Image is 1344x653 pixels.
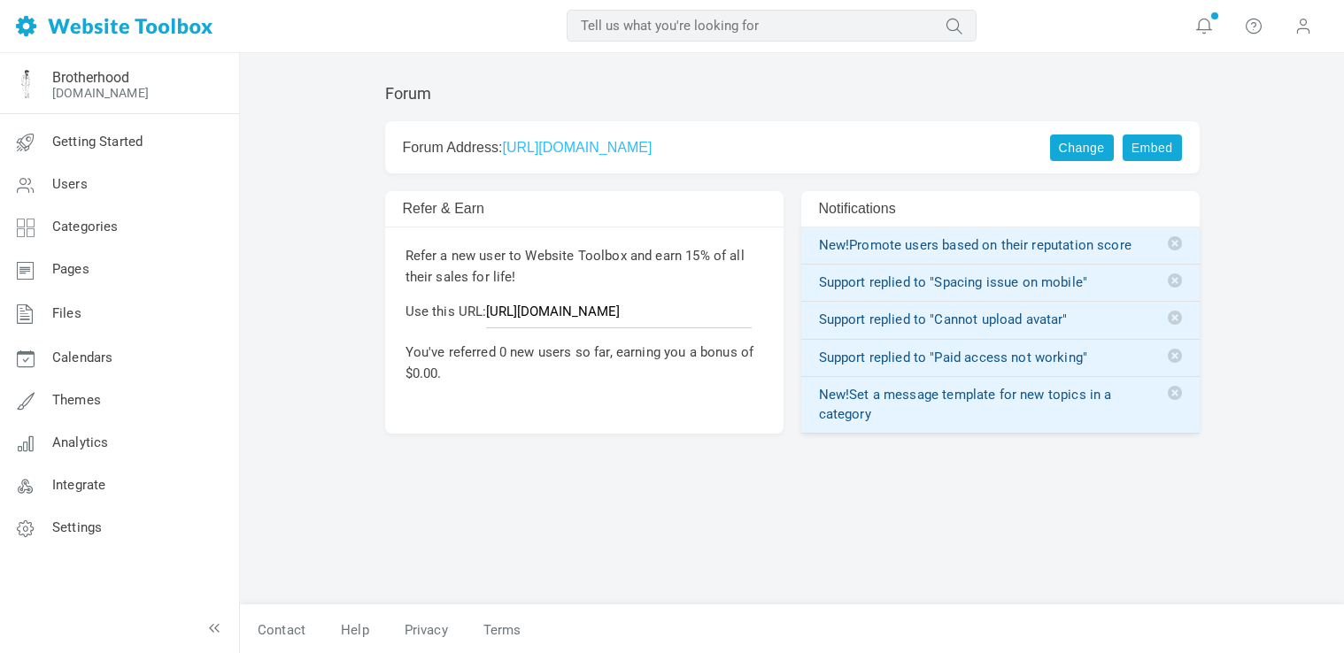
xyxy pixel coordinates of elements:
span: Users [52,176,88,192]
a: Support replied to "Cannot upload avatar" [819,311,1182,329]
a: Brotherhood [52,69,129,86]
a: Change [1050,134,1114,161]
p: You've referred 0 new users so far, earning you a bonus of $0.00. [406,342,763,384]
span: Settings [52,519,102,535]
span: Files [52,305,81,321]
span: Delete notification [1168,386,1182,400]
a: Support replied to "Spacing issue on mobile" [819,273,1182,292]
a: [URL][DOMAIN_NAME] [502,140,652,155]
span: Delete notification [1168,273,1182,288]
h2: Forum Address: [403,139,1026,156]
span: New! [819,387,850,403]
span: Categories [52,219,119,234]
span: New! [819,237,850,253]
img: Facebook%20Profile%20Pic%20Guy%20Blue%20Best.png [12,70,40,98]
h1: Forum [385,84,432,104]
a: New!Promote users based on their reputation score [819,236,1182,255]
input: Tell us what you're looking for [567,10,977,42]
p: Use this URL: [406,301,763,328]
a: Embed [1123,134,1182,161]
span: Pages [52,261,89,277]
span: Themes [52,392,101,408]
span: Integrate [52,477,105,493]
h2: Notifications [819,200,1109,217]
a: Terms [466,615,521,646]
a: [DOMAIN_NAME] [52,86,149,100]
a: Privacy [387,615,466,646]
span: Calendars [52,350,112,365]
span: Delete notification [1168,236,1182,250]
span: Analytics [52,434,108,450]
a: Support replied to "Paid access not working" [819,349,1182,367]
a: New!Set a message template for new topics in a category [819,386,1182,424]
span: Delete notification [1168,349,1182,363]
p: Refer a new user to Website Toolbox and earn 15% of all their sales for life! [406,245,763,288]
a: Help [323,615,387,646]
span: Getting Started [52,134,143,150]
h2: Refer & Earn [403,200,693,217]
span: Delete notification [1168,311,1182,325]
a: Contact [240,615,323,646]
